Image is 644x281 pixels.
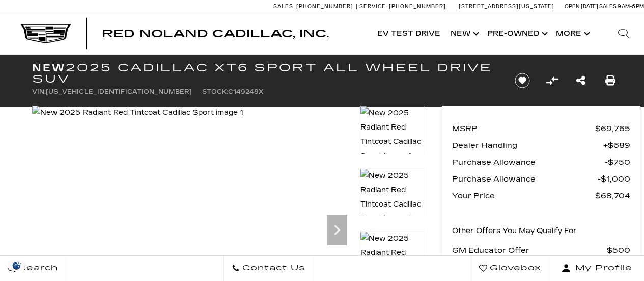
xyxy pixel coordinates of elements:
a: Share this New 2025 Cadillac XT6 Sport All Wheel Drive SUV [576,73,585,88]
a: Dealer Handling $689 [452,138,630,152]
span: Purchase Allowance [452,155,605,169]
h1: 2025 Cadillac XT6 Sport All Wheel Drive SUV [32,62,498,85]
span: $500 [607,243,630,258]
span: Sales: [599,3,618,10]
a: Pre-Owned [482,13,551,54]
span: My Profile [571,261,632,275]
span: $1,000 [598,172,630,186]
span: [PHONE_NUMBER] [296,3,353,10]
button: More [551,13,593,54]
span: MSRP [452,121,595,136]
div: Next [327,215,347,245]
button: Save vehicle [511,72,534,89]
section: Click to Open Cookie Consent Modal [5,260,29,271]
a: Purchase Allowance $1,000 [452,172,630,186]
img: New 2025 Radiant Red Tintcoat Cadillac Sport image 2 [360,168,424,226]
span: [US_VEHICLE_IDENTIFICATION_NUMBER] [46,88,192,95]
span: $68,704 [595,189,630,203]
button: Compare Vehicle [544,73,559,88]
a: Contact Us [223,256,314,281]
span: Search [16,261,58,275]
span: GM Educator Offer [452,243,607,258]
a: Print this New 2025 Cadillac XT6 Sport All Wheel Drive SUV [605,73,615,88]
span: Contact Us [240,261,305,275]
p: Other Offers You May Qualify For [452,224,577,238]
span: Your Price [452,189,595,203]
span: $689 [603,138,630,152]
span: [PHONE_NUMBER] [389,3,446,10]
a: Red Noland Cadillac, Inc. [102,29,329,39]
img: Cadillac Dark Logo with Cadillac White Text [20,24,71,43]
img: New 2025 Radiant Red Tintcoat Cadillac Sport image 1 [360,106,424,164]
a: MSRP $69,765 [452,121,630,136]
span: 9 AM-6 PM [618,3,644,10]
strong: New [32,62,66,74]
span: $69,765 [595,121,630,136]
span: VIN: [32,88,46,95]
div: Search [603,13,644,54]
span: Stock: [202,88,228,95]
button: Open user profile menu [549,256,644,281]
a: Service: [PHONE_NUMBER] [356,4,449,9]
a: Glovebox [471,256,549,281]
img: New 2025 Radiant Red Tintcoat Cadillac Sport image 1 [32,106,243,120]
span: $750 [605,155,630,169]
a: New [445,13,482,54]
a: Sales: [PHONE_NUMBER] [273,4,356,9]
span: Service: [359,3,387,10]
img: Opt-Out Icon [5,260,29,271]
span: Red Noland Cadillac, Inc. [102,28,329,40]
a: Your Price $68,704 [452,189,630,203]
span: Glovebox [487,261,541,275]
a: [STREET_ADDRESS][US_STATE] [459,3,554,10]
span: Dealer Handling [452,138,603,152]
a: Purchase Allowance $750 [452,155,630,169]
a: EV Test Drive [372,13,445,54]
span: C149248X [228,88,263,95]
span: Purchase Allowance [452,172,598,186]
a: GM Educator Offer $500 [452,243,630,258]
span: Sales: [273,3,295,10]
span: Open [DATE] [565,3,598,10]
